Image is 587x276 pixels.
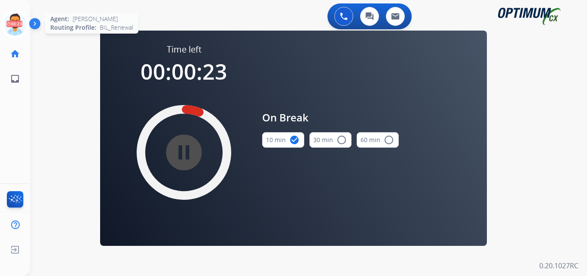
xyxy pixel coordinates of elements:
span: 00:00:23 [141,57,227,86]
mat-icon: check_circle [289,135,300,145]
span: BIL_Renewal [100,23,133,32]
p: 0.20.1027RC [539,260,578,271]
button: 30 min [309,132,352,148]
mat-icon: radio_button_unchecked [336,135,347,145]
mat-icon: inbox [10,74,20,84]
button: 10 min [262,132,304,148]
button: 60 min [357,132,399,148]
mat-icon: pause_circle_filled [179,147,189,158]
span: On Break [262,110,399,125]
span: Agent: [50,15,69,23]
span: Time left [167,43,202,56]
mat-icon: home [10,49,20,59]
span: [PERSON_NAME] [73,15,118,23]
mat-icon: radio_button_unchecked [384,135,394,145]
span: Routing Profile: [50,23,96,32]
